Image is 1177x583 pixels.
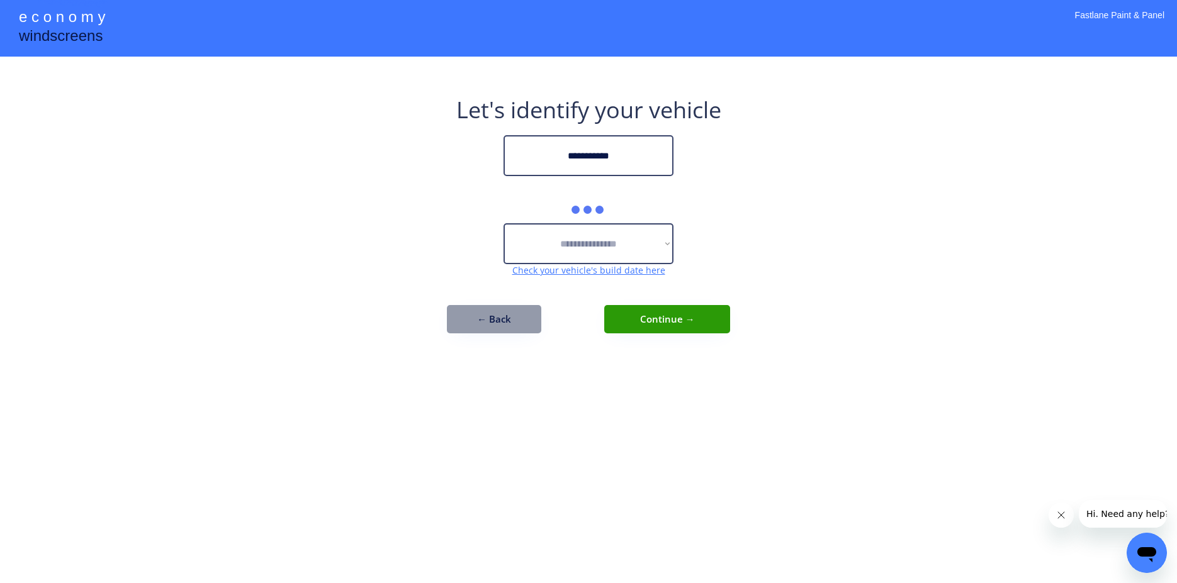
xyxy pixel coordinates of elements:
[1049,502,1074,528] iframe: Close message
[1127,533,1167,573] iframe: Button to launch messaging window
[1079,500,1167,528] iframe: Message from company
[456,94,721,126] div: Let's identify your vehicle
[1075,9,1164,38] div: Fastlane Paint & Panel
[19,25,103,50] div: windscreens
[19,6,105,30] div: e c o n o m y
[512,264,665,276] a: Check your vehicle's build date here
[447,305,541,333] button: ← Back
[8,9,91,19] span: Hi. Need any help?
[604,305,730,333] button: Continue →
